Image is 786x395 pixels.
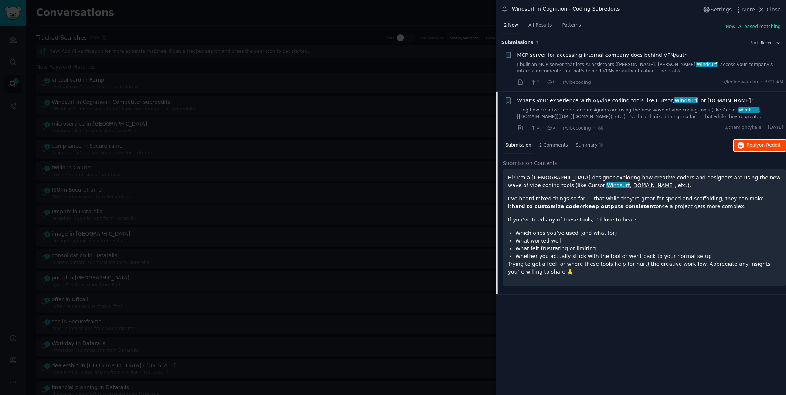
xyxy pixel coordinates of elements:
span: · [526,78,528,86]
span: 3:21 AM [765,79,783,86]
span: Summary [576,142,598,149]
a: Patterns [560,20,583,35]
span: 2 New [504,22,518,29]
span: · [764,124,766,131]
a: MCP server for accessing internal company docs behind VPN/auth [517,51,688,59]
div: Windsurf in Cognition - Coding Subreddits [512,5,620,13]
span: · [593,124,595,132]
span: Patterns [562,22,581,29]
span: 2 Comments [539,142,568,149]
span: Submission s [501,39,534,46]
button: Recent [761,40,781,45]
button: Close [758,6,781,14]
span: [DATE] [768,124,783,131]
span: · [542,124,544,132]
span: r/vibecoding [563,80,591,85]
strong: keep outputs consistent [585,203,656,209]
span: u/leeleewonchu [722,79,758,86]
span: Windsurf [674,97,698,103]
li: What worked well [516,237,781,245]
span: · [542,78,544,86]
a: All Results [526,20,554,35]
span: u/themightykale [724,124,761,131]
a: [DOMAIN_NAME] [632,182,675,188]
a: I built an MCP server that lets AI assistants ([PERSON_NAME], [PERSON_NAME],Windsurf) access your... [517,62,784,75]
span: All Results [528,22,552,29]
span: Submission Contents [503,159,558,167]
span: 2 [547,124,556,131]
span: · [559,78,560,86]
li: What felt frustrating or limiting [516,245,781,253]
span: 1 [530,124,540,131]
p: If you’ve tried any of these tools, I’d love to hear: [508,216,781,224]
span: Close [767,6,781,14]
span: Windsurf [606,182,631,188]
span: · [559,124,560,132]
span: on Reddit [759,142,781,148]
strong: hard to customize code [511,203,580,209]
a: ...ing how creative coders and designers are using the new wave of vibe coding tools (like Cursor... [517,107,784,120]
span: Windsurf [738,107,760,113]
li: Which ones you’ve used (and what for) [516,229,781,237]
span: More [742,6,755,14]
span: What’s your experience with AI/vibe coding tools like Cursor, , or [DOMAIN_NAME]? [517,97,754,104]
button: Replyon Reddit [734,140,786,151]
button: Settings [703,6,732,14]
span: Reply [747,142,781,149]
li: Whether you actually stuck with the tool or went back to your normal setup [516,253,781,260]
span: 1 [530,79,540,86]
p: Hi! I’m a [DEMOGRAPHIC_DATA] designer exploring how creative coders and designers are using the n... [508,174,781,189]
span: Recent [761,40,774,45]
span: Windsurf [696,62,718,67]
button: More [735,6,755,14]
a: What’s your experience with AI/vibe coding tools like Cursor,Windsurf, or [DOMAIN_NAME]? [517,97,754,104]
span: · [526,124,528,132]
button: New: AI-based matching [726,24,781,30]
span: r/vibecoding [563,126,591,131]
div: Sort [751,40,759,45]
span: Submission [506,142,531,149]
p: Trying to get a feel for where these tools help (or hurt) the creative workflow. Appreciate any i... [508,260,781,276]
span: · [761,79,762,86]
p: I’ve heard mixed things so far — that while they’re great for speed and scaffolding, they can mak... [508,195,781,210]
span: 0 [547,79,556,86]
span: 2 [536,41,539,45]
span: Settings [711,6,732,14]
a: 2 New [501,20,521,35]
